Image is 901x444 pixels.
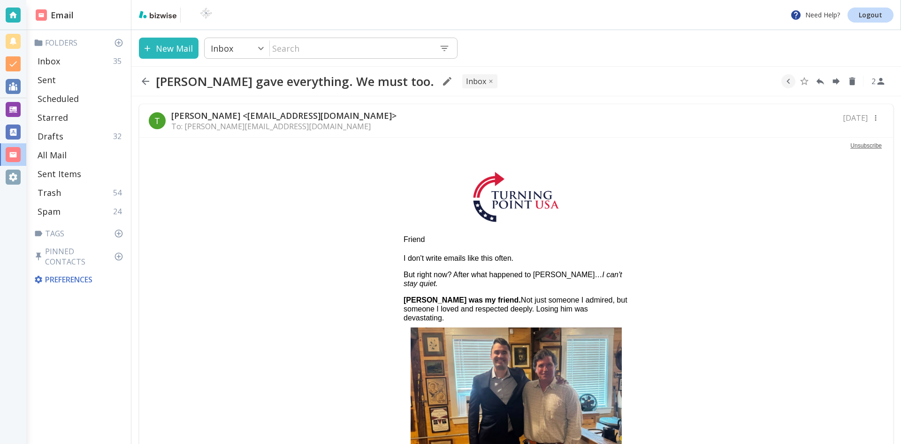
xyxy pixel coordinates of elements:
[38,112,68,123] p: Starred
[113,187,125,198] p: 54
[38,131,63,142] p: Drafts
[34,274,125,285] p: Preferences
[270,39,432,58] input: Search
[34,108,127,127] div: Starred
[34,228,127,239] p: Tags
[113,131,125,141] p: 32
[139,38,199,59] button: New Mail
[843,113,868,123] p: [DATE]
[845,74,859,88] button: Delete
[871,76,876,86] p: 2
[867,70,890,93] button: See Participants
[34,127,127,146] div: Drafts32
[466,76,486,86] p: INBOX
[38,93,79,104] p: Scheduled
[790,9,840,21] p: Need Help?
[34,202,127,221] div: Spam24
[829,74,843,88] button: Forward
[813,74,827,88] button: Reply
[36,9,47,21] img: DashboardSidebarEmail.svg
[113,56,125,66] p: 35
[34,89,127,108] div: Scheduled
[848,8,893,23] a: Logout
[211,43,233,54] p: Inbox
[38,55,60,67] p: Inbox
[38,74,56,86] p: Sent
[184,8,228,23] img: BioTech International
[34,246,127,267] p: Pinned Contacts
[34,183,127,202] div: Trash54
[38,168,81,179] p: Sent Items
[154,115,160,126] p: T
[38,187,61,198] p: Trash
[36,9,74,22] h2: Email
[34,70,127,89] div: Sent
[34,38,127,48] p: Folders
[139,11,176,18] img: bizwise
[139,104,893,138] div: T[PERSON_NAME] <[EMAIL_ADDRESS][DOMAIN_NAME]>To: [PERSON_NAME][EMAIL_ADDRESS][DOMAIN_NAME][DATE]
[859,12,882,18] p: Logout
[171,121,397,132] p: To: [PERSON_NAME][EMAIL_ADDRESS][DOMAIN_NAME]
[171,110,397,121] p: [PERSON_NAME] <[EMAIL_ADDRESS][DOMAIN_NAME]>
[32,271,127,288] div: Preferences
[34,52,127,70] div: Inbox35
[38,149,67,161] p: All Mail
[113,206,125,217] p: 24
[156,74,434,89] h2: [PERSON_NAME] gave everything. We must too.
[34,146,127,164] div: All Mail
[34,164,127,183] div: Sent Items
[38,206,61,217] p: Spam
